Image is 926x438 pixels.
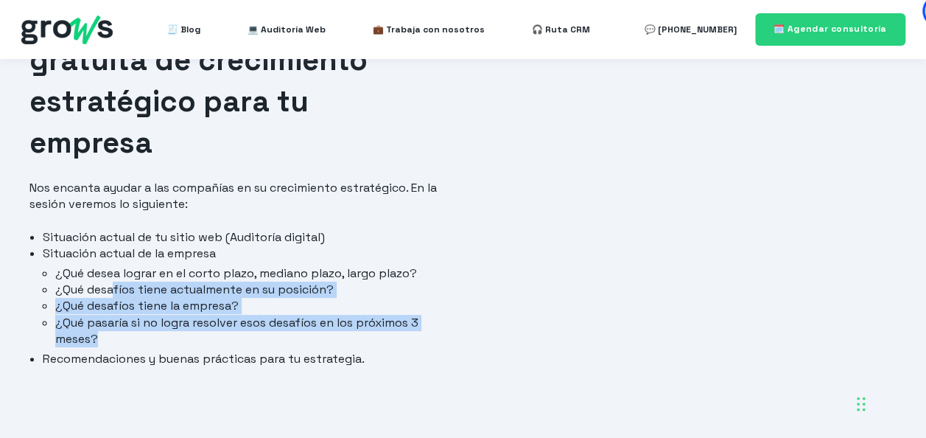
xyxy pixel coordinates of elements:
img: grows - hubspot [21,15,113,44]
iframe: Chat Widget [852,367,926,438]
a: 💻 Auditoría Web [248,15,326,44]
li: Recomendaciones y buenas prácticas para tu estrategia. [43,351,439,367]
li: ¿Qué desea lograr en el corto plazo, mediano plazo, largo plazo? [55,265,438,282]
a: 💼 Trabaja con nosotros [373,15,485,44]
li: Situación actual de la empresa [43,246,439,347]
li: ¿Qué desafíos tiene la empresa? [55,298,438,314]
div: Widget de chat [852,367,926,438]
span: 🗓️ Agendar consultoría [774,23,887,35]
a: 💬 [PHONE_NUMBER] [645,15,737,44]
li: Situación actual de tu sitio web (Auditoría digital) [43,229,439,246]
a: 🗓️ Agendar consultoría [755,13,905,45]
p: Nos encanta ayudar a las compañías en su crecimiento estratégico. En la sesión veremos lo siguiente: [29,180,439,212]
a: 🎧 Ruta CRM [532,15,590,44]
li: ¿Qué desafíos tiene actualmente en su posición? [55,282,438,298]
a: 🧾 Blog [167,15,200,44]
li: ¿Qué pasaría si no logra resolver esos desafíos en los próximos 3 meses? [55,315,438,348]
div: Arrastrar [857,382,866,426]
